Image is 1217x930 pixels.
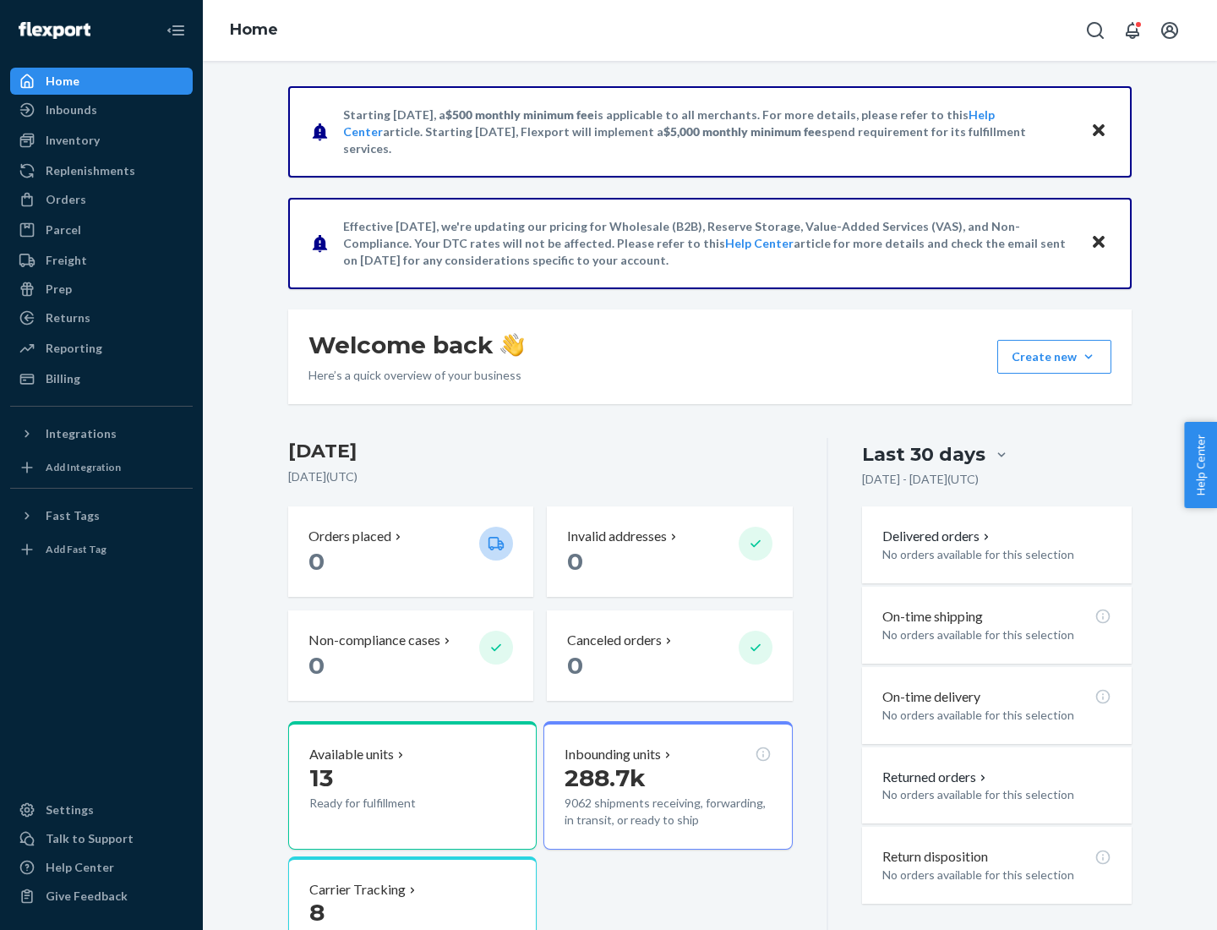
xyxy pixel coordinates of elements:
[288,506,533,597] button: Orders placed 0
[19,22,90,39] img: Flexport logo
[288,721,537,850] button: Available units13Ready for fulfillment
[46,73,79,90] div: Home
[882,546,1111,563] p: No orders available for this selection
[862,441,985,468] div: Last 30 days
[46,191,86,208] div: Orders
[10,157,193,184] a: Replenishments
[46,162,135,179] div: Replenishments
[882,786,1111,803] p: No orders available for this selection
[288,438,793,465] h3: [DATE]
[46,425,117,442] div: Integrations
[500,333,524,357] img: hand-wave emoji
[1088,231,1110,255] button: Close
[46,542,106,556] div: Add Fast Tag
[216,6,292,55] ol: breadcrumbs
[308,547,325,576] span: 0
[46,859,114,876] div: Help Center
[445,107,594,122] span: $500 monthly minimum fee
[46,281,72,298] div: Prep
[565,763,646,792] span: 288.7k
[308,527,391,546] p: Orders placed
[10,883,193,910] button: Give Feedback
[309,763,333,792] span: 13
[10,68,193,95] a: Home
[10,502,193,529] button: Fast Tags
[547,610,792,701] button: Canceled orders 0
[997,340,1111,374] button: Create new
[46,888,128,905] div: Give Feedback
[10,825,193,852] a: Talk to Support
[10,454,193,481] a: Add Integration
[343,218,1074,269] p: Effective [DATE], we're updating our pricing for Wholesale (B2B), Reserve Storage, Value-Added Se...
[10,186,193,213] a: Orders
[567,631,662,650] p: Canceled orders
[10,276,193,303] a: Prep
[1078,14,1112,47] button: Open Search Box
[10,335,193,362] a: Reporting
[10,216,193,243] a: Parcel
[1153,14,1187,47] button: Open account menu
[1088,119,1110,144] button: Close
[725,236,794,250] a: Help Center
[10,420,193,447] button: Integrations
[882,707,1111,724] p: No orders available for this selection
[882,687,980,707] p: On-time delivery
[10,127,193,154] a: Inventory
[663,124,821,139] span: $5,000 monthly minimum fee
[547,506,792,597] button: Invalid addresses 0
[46,132,100,149] div: Inventory
[10,365,193,392] a: Billing
[288,610,533,701] button: Non-compliance cases 0
[567,651,583,680] span: 0
[308,631,440,650] p: Non-compliance cases
[565,795,771,829] p: 9062 shipments receiving, forwarding, in transit, or ready to ship
[46,507,100,524] div: Fast Tags
[567,547,583,576] span: 0
[288,468,793,485] p: [DATE] ( UTC )
[308,330,524,360] h1: Welcome back
[46,222,81,238] div: Parcel
[46,101,97,118] div: Inbounds
[543,721,792,850] button: Inbounding units288.7k9062 shipments receiving, forwarding, in transit, or ready to ship
[230,20,278,39] a: Home
[309,898,325,927] span: 8
[10,854,193,881] a: Help Center
[862,471,979,488] p: [DATE] - [DATE] ( UTC )
[882,847,988,867] p: Return disposition
[309,795,466,812] p: Ready for fulfillment
[882,626,1111,643] p: No orders available for this selection
[46,370,80,387] div: Billing
[882,527,993,546] button: Delivered orders
[882,607,983,626] p: On-time shipping
[46,801,94,818] div: Settings
[309,880,406,900] p: Carrier Tracking
[565,745,661,764] p: Inbounding units
[46,309,90,326] div: Returns
[1184,422,1217,508] button: Help Center
[159,14,193,47] button: Close Navigation
[46,340,102,357] div: Reporting
[309,745,394,764] p: Available units
[46,830,134,847] div: Talk to Support
[46,252,87,269] div: Freight
[10,96,193,123] a: Inbounds
[308,651,325,680] span: 0
[10,247,193,274] a: Freight
[10,536,193,563] a: Add Fast Tag
[343,107,1074,157] p: Starting [DATE], a is applicable to all merchants. For more details, please refer to this article...
[1116,14,1149,47] button: Open notifications
[308,367,524,384] p: Here’s a quick overview of your business
[10,796,193,823] a: Settings
[10,304,193,331] a: Returns
[46,460,121,474] div: Add Integration
[882,768,990,787] button: Returned orders
[882,867,1111,883] p: No orders available for this selection
[567,527,667,546] p: Invalid addresses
